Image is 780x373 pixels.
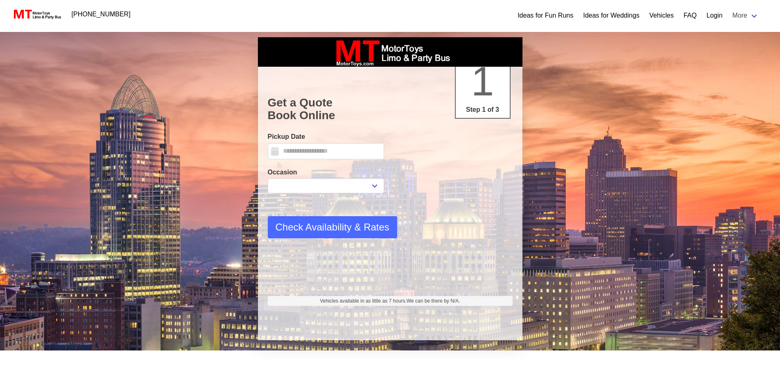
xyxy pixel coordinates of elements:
[706,11,722,20] a: Login
[320,297,460,305] span: Vehicles available in as little as 7 hours.
[329,37,452,67] img: box_logo_brand.jpeg
[471,58,494,104] span: 1
[67,6,136,23] a: [PHONE_NUMBER]
[728,7,764,24] a: More
[683,11,696,20] a: FAQ
[268,167,384,177] label: Occasion
[583,11,640,20] a: Ideas for Weddings
[459,105,506,115] p: Step 1 of 3
[518,11,573,20] a: Ideas for Fun Runs
[268,96,513,122] h1: Get a Quote Book Online
[649,11,674,20] a: Vehicles
[407,298,460,304] span: We can be there by N/A.
[268,216,397,238] button: Check Availability & Rates
[268,132,384,142] label: Pickup Date
[276,220,389,235] span: Check Availability & Rates
[11,9,62,20] img: MotorToys Logo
